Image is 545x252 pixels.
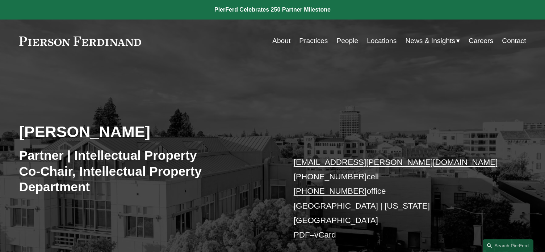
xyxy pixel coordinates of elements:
[405,34,460,48] a: folder dropdown
[19,122,273,141] h2: [PERSON_NAME]
[336,34,358,48] a: People
[314,230,336,239] a: vCard
[299,34,328,48] a: Practices
[272,34,290,48] a: About
[294,230,310,239] a: PDF
[405,35,455,47] span: News & Insights
[469,34,493,48] a: Careers
[367,34,397,48] a: Locations
[502,34,526,48] a: Contact
[294,187,367,196] a: [PHONE_NUMBER]
[294,155,505,243] p: cell office [GEOGRAPHIC_DATA] | [US_STATE][GEOGRAPHIC_DATA] –
[483,239,533,252] a: Search this site
[19,148,273,195] h3: Partner | Intellectual Property Co-Chair, Intellectual Property Department
[294,158,498,167] a: [EMAIL_ADDRESS][PERSON_NAME][DOMAIN_NAME]
[294,172,367,181] a: [PHONE_NUMBER]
